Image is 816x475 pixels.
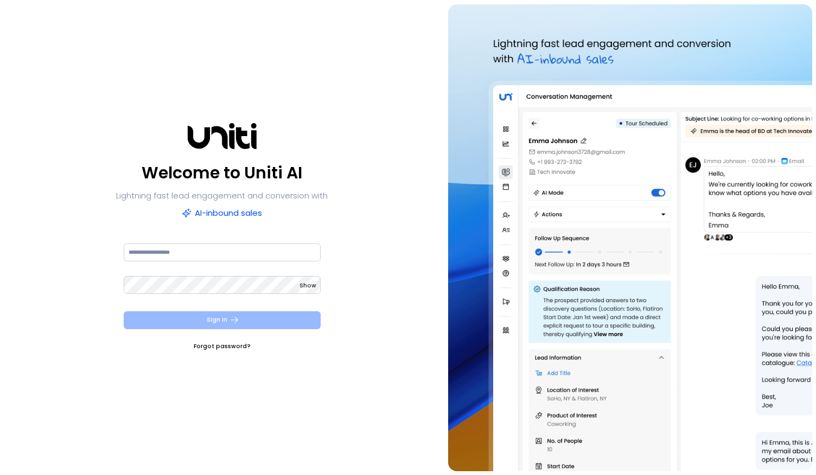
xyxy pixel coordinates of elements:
p: Welcome to Uniti AI [142,160,302,186]
p: AI-inbound sales [182,206,262,221]
p: Lightning fast lead engagement and conversion with [116,188,328,203]
img: auth-hero.png [448,4,812,471]
a: Forgot password? [194,341,251,352]
button: Sign In [124,311,321,329]
button: Show [299,280,316,291]
span: Show [299,281,316,290]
